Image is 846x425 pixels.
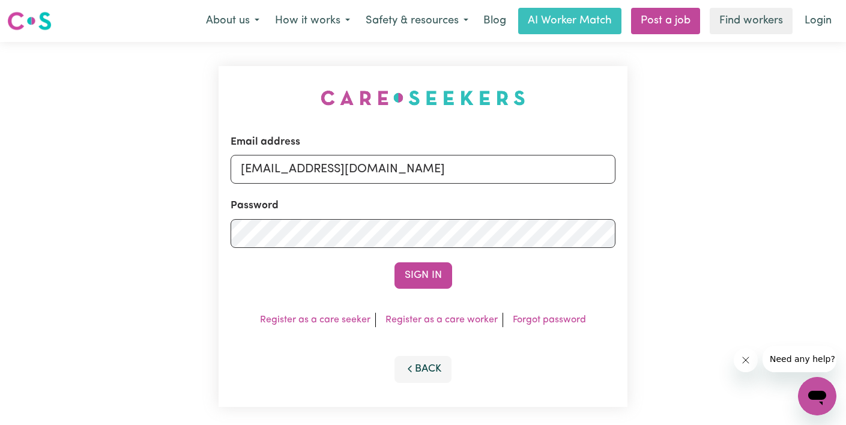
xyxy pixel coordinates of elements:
[763,346,836,372] iframe: Message from company
[476,8,513,34] a: Blog
[7,7,52,35] a: Careseekers logo
[231,134,300,150] label: Email address
[710,8,793,34] a: Find workers
[734,348,758,372] iframe: Close message
[394,356,452,382] button: Back
[198,8,267,34] button: About us
[797,8,839,34] a: Login
[518,8,621,34] a: AI Worker Match
[260,315,370,325] a: Register as a care seeker
[513,315,586,325] a: Forgot password
[231,155,615,184] input: Email address
[394,262,452,289] button: Sign In
[385,315,498,325] a: Register as a care worker
[267,8,358,34] button: How it works
[358,8,476,34] button: Safety & resources
[231,198,279,214] label: Password
[631,8,700,34] a: Post a job
[7,10,52,32] img: Careseekers logo
[798,377,836,415] iframe: Button to launch messaging window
